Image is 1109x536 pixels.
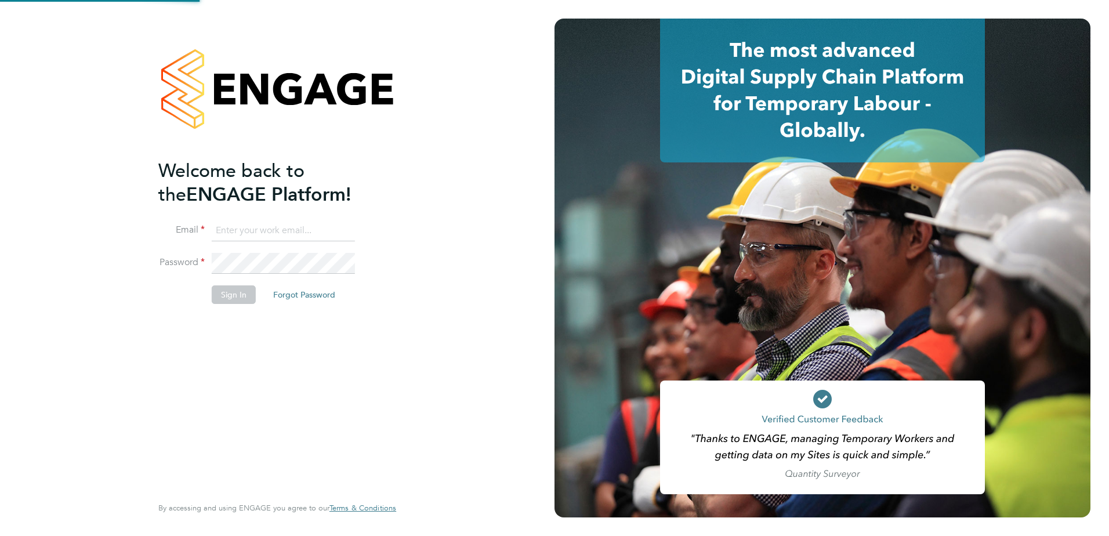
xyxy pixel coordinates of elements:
label: Password [158,256,205,269]
a: Terms & Conditions [329,504,396,513]
span: Terms & Conditions [329,503,396,513]
button: Forgot Password [264,285,345,304]
span: Welcome back to the [158,160,305,206]
input: Enter your work email... [212,220,355,241]
button: Sign In [212,285,256,304]
span: By accessing and using ENGAGE you agree to our [158,503,396,513]
label: Email [158,224,205,236]
h2: ENGAGE Platform! [158,159,385,207]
